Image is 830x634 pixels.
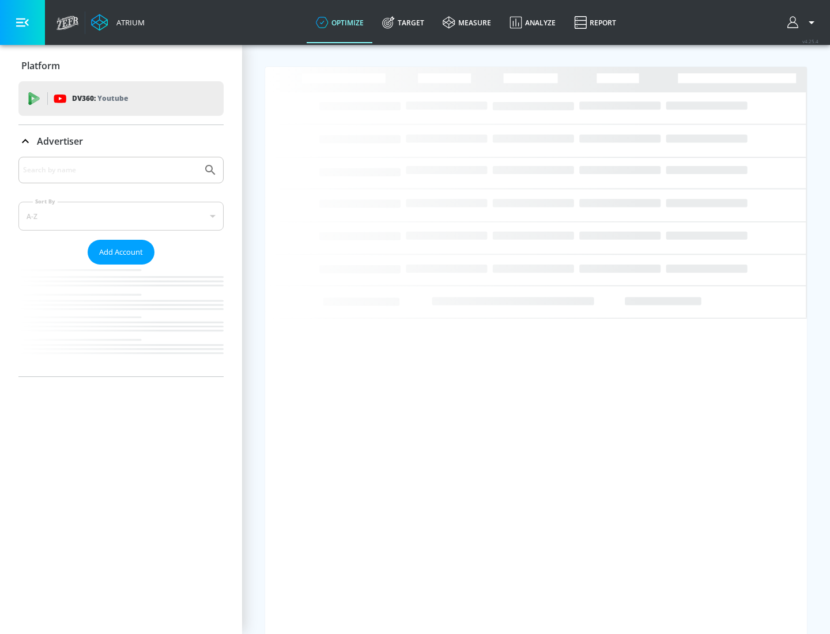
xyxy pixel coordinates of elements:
[307,2,373,43] a: optimize
[18,157,224,376] div: Advertiser
[33,198,58,205] label: Sort By
[37,135,83,148] p: Advertiser
[21,59,60,72] p: Platform
[88,240,154,265] button: Add Account
[373,2,433,43] a: Target
[18,81,224,116] div: DV360: Youtube
[433,2,500,43] a: measure
[91,14,145,31] a: Atrium
[18,202,224,231] div: A-Z
[18,265,224,376] nav: list of Advertiser
[18,125,224,157] div: Advertiser
[97,92,128,104] p: Youtube
[18,50,224,82] div: Platform
[23,163,198,178] input: Search by name
[500,2,565,43] a: Analyze
[72,92,128,105] p: DV360:
[99,246,143,259] span: Add Account
[112,17,145,28] div: Atrium
[565,2,625,43] a: Report
[802,38,818,44] span: v 4.25.4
